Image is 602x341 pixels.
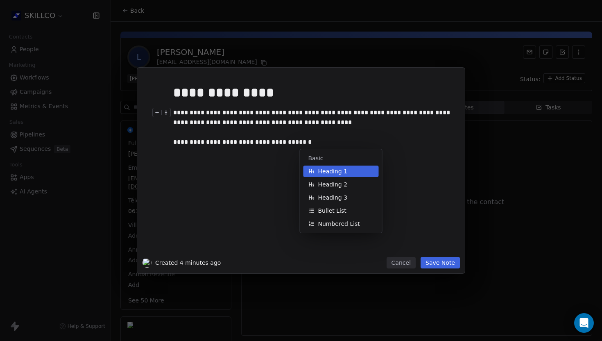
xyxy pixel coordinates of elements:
[318,193,348,202] span: Heading 3
[318,167,348,175] span: Heading 1
[308,154,374,162] span: Basic
[318,180,348,189] span: Heading 2
[318,207,346,215] span: Bullet List
[155,259,221,267] span: Created 4 minutes ago
[421,257,460,268] button: Save Note
[303,166,379,177] button: Heading 1
[387,257,416,268] button: Cancel
[303,205,379,216] button: Bullet List
[303,192,379,203] button: Heading 3
[303,218,379,230] button: Numbered List
[303,179,379,190] button: Heading 2
[142,258,152,268] img: 0a0f1e5a-9393-4af4-89ac-072604fe338e
[318,220,360,228] span: Numbered List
